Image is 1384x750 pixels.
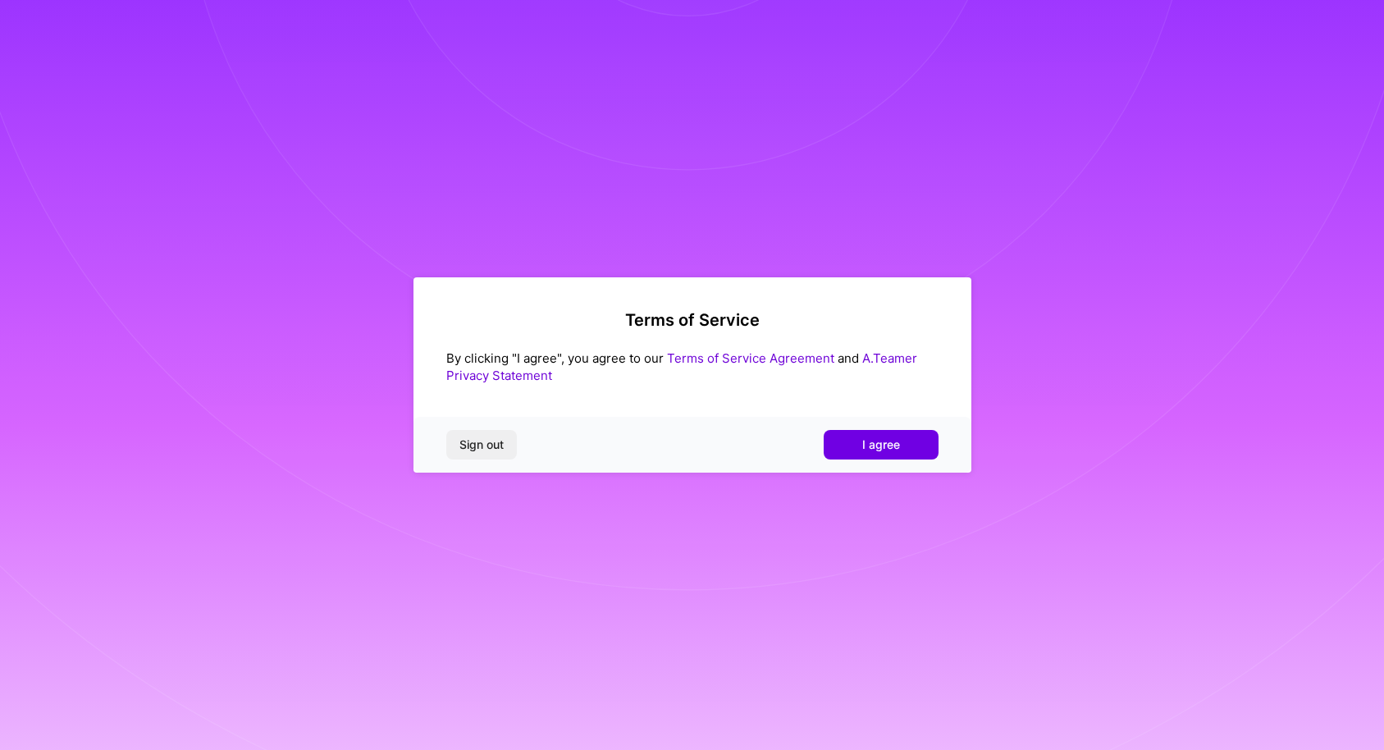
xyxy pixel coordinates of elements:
[446,430,517,460] button: Sign out
[459,437,504,453] span: Sign out
[446,310,939,330] h2: Terms of Service
[667,350,834,366] a: Terms of Service Agreement
[446,350,939,384] div: By clicking "I agree", you agree to our and
[862,437,900,453] span: I agree
[824,430,939,460] button: I agree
